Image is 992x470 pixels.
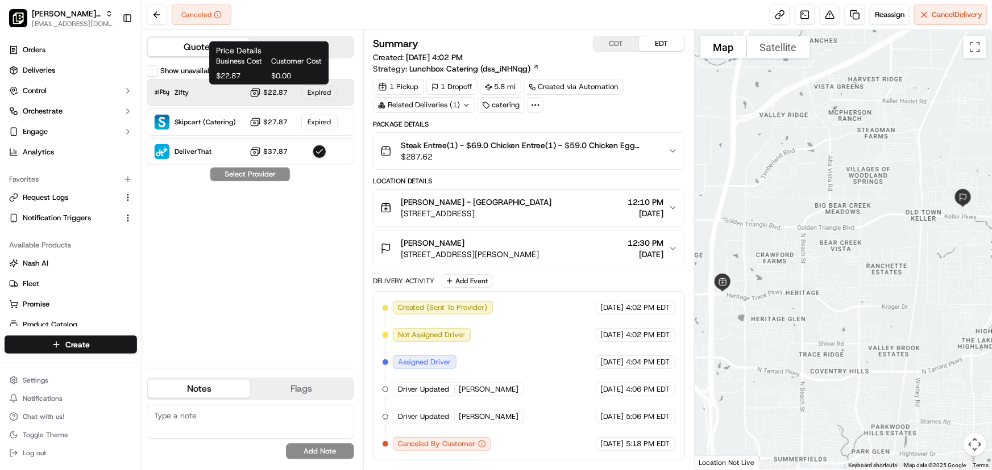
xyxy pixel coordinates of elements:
[301,85,338,100] div: Expired
[11,11,34,34] img: Nash
[65,339,90,350] span: Create
[626,303,670,313] span: 4:02 PM EDT
[401,151,659,162] span: $287.62
[30,73,205,85] input: Got a question? Start typing here...
[32,19,113,28] span: [EMAIL_ADDRESS][DOMAIN_NAME]
[263,88,288,97] span: $22.87
[628,208,664,219] span: [DATE]
[216,71,267,81] span: $22.87
[459,412,519,422] span: [PERSON_NAME]
[5,275,137,293] button: Fleet
[35,176,92,185] span: [PERSON_NAME]
[698,455,735,469] img: Google
[626,412,670,422] span: 5:06 PM EDT
[398,412,450,422] span: Driver Updated
[9,279,132,289] a: Fleet
[9,320,132,330] a: Product Catalog
[373,52,463,63] span: Created:
[626,357,670,367] span: 4:04 PM EDT
[94,207,98,216] span: •
[11,108,32,129] img: 1736555255976-a54dd68f-1ca7-489b-9aae-adbdc363a1c4
[11,255,20,264] div: 📗
[9,213,119,223] a: Notification Triggers
[23,207,32,216] img: 1736555255976-a54dd68f-1ca7-489b-9aae-adbdc363a1c4
[626,384,670,395] span: 4:06 PM EDT
[524,79,624,95] a: Created via Automation
[373,63,539,74] div: Strategy:
[628,196,664,208] span: 12:10 PM
[155,115,169,129] img: Skipcart (Catering)
[593,36,639,51] button: CDT
[172,5,231,25] button: Canceled
[5,209,137,227] button: Notification Triggers
[5,61,137,79] a: Deliveries
[23,448,46,458] span: Log out
[23,192,68,203] span: Request Logs
[5,102,137,120] button: Orchestrate
[250,87,288,98] button: $22.87
[398,330,466,340] span: Not Assigned Driver
[7,249,92,270] a: 📗Knowledge Base
[628,249,664,260] span: [DATE]
[373,39,419,49] h3: Summary
[875,10,904,20] span: Reassign
[11,45,207,64] p: Welcome 👋
[373,133,684,169] button: Steak Entree(1) - $69.0 Chicken Entree(1) - $59.0 Chicken Egg Rolls(1) - $39.99 Steak Entree(1) -...
[964,36,986,58] button: Toggle fullscreen view
[23,320,77,330] span: Product Catalog
[848,461,897,469] button: Keyboard shortcuts
[5,445,137,461] button: Log out
[92,249,187,270] a: 💻API Documentation
[24,108,44,129] img: 9188753566659_6852d8bf1fb38e338040_72.png
[11,148,76,157] div: Past conversations
[5,295,137,313] button: Promise
[5,427,137,443] button: Toggle Theme
[5,254,137,272] button: Nash AI
[11,196,30,214] img: Masood Aslam
[628,237,664,249] span: 12:30 PM
[398,357,451,367] span: Assigned Driver
[9,299,132,309] a: Promise
[148,380,250,398] button: Notes
[250,116,288,128] button: $27.87
[23,106,63,116] span: Orchestrate
[23,254,87,265] span: Knowledge Base
[401,237,465,249] span: [PERSON_NAME]
[373,97,475,113] div: Related Deliveries (1)
[250,38,352,56] button: Provider
[401,249,539,260] span: [STREET_ADDRESS][PERSON_NAME]
[401,140,659,151] span: Steak Entree(1) - $69.0 Chicken Entree(1) - $59.0 Chicken Egg Rolls(1) - $39.99 Steak Entree(1) -...
[695,455,760,469] div: Location Not Live
[398,384,450,395] span: Driver Updated
[263,117,288,127] span: $27.87
[5,41,137,59] a: Orders
[401,196,552,208] span: [PERSON_NAME] - [GEOGRAPHIC_DATA]
[23,45,45,55] span: Orders
[271,71,322,81] span: $0.00
[250,146,288,157] button: $37.87
[9,258,132,268] a: Nash AI
[23,147,54,157] span: Analytics
[973,462,989,468] a: Terms (opens in new tab)
[80,281,138,290] a: Powered byPylon
[459,384,519,395] span: [PERSON_NAME]
[964,433,986,456] button: Map camera controls
[5,391,137,406] button: Notifications
[216,45,322,56] h1: Price Details
[5,236,137,254] div: Available Products
[914,5,987,25] button: CancelDelivery
[639,36,684,51] button: EDT
[23,213,91,223] span: Notification Triggers
[23,412,64,421] span: Chat with us!
[626,439,670,449] span: 5:18 PM EDT
[51,120,156,129] div: We're available if you need us!
[932,10,982,20] span: Cancel Delivery
[175,117,236,127] span: Skipcart (Catering)
[373,177,685,186] div: Location Details
[23,177,32,186] img: 1736555255976-a54dd68f-1ca7-489b-9aae-adbdc363a1c4
[426,79,478,95] div: 1 Dropoff
[175,147,211,156] span: DeliverThat
[698,455,735,469] a: Open this area in Google Maps (opens a new window)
